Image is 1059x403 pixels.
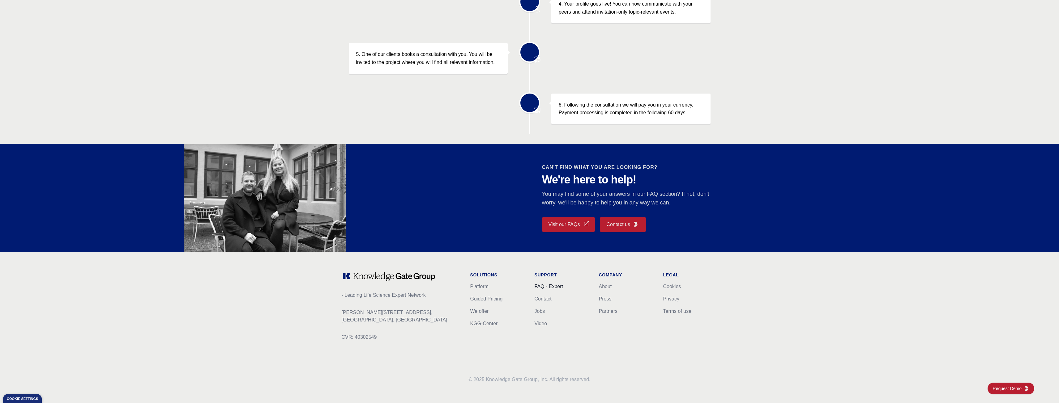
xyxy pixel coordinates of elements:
p: [PERSON_NAME][STREET_ADDRESS], [GEOGRAPHIC_DATA], [GEOGRAPHIC_DATA] [342,309,460,324]
a: Platform [470,284,489,289]
span: Request Demo [993,385,1024,392]
a: We offer [470,309,489,314]
p: CVR: 40302549 [342,334,460,341]
a: Contact [535,296,552,301]
p: - Leading Life Science Expert Network [342,292,460,299]
a: Privacy [663,296,679,301]
p: 5. One of our clients books a consultation with you. You will be invited to the project where you... [356,50,501,66]
p: 2025 Knowledge Gate Group, Inc. All rights reserved. [342,376,718,383]
a: Guided Pricing [470,296,503,301]
span: © [469,377,472,382]
h1: Solutions [470,272,525,278]
img: KGG [1024,386,1029,391]
a: Terms of use [663,309,692,314]
a: Video [535,321,547,326]
a: FAQ - Expert [535,284,563,289]
a: Press [599,296,612,301]
a: Contact usKGG [600,217,646,232]
a: Partners [599,309,617,314]
a: Jobs [535,309,545,314]
p: 6. Following the consultation we will pay you in your currency. Payment processing is completed i... [559,101,703,117]
a: Request DemoKGG [988,383,1034,394]
h1: Company [599,272,653,278]
iframe: Chat Widget [1028,373,1059,403]
p: We're here to help! [542,174,718,186]
p: You may find some of your answers in our FAQ section? If not, don't worry, we'll be happy to help... [542,190,718,207]
img: KGG [633,222,638,227]
h1: Legal [663,272,718,278]
a: KGG-Center [470,321,498,326]
h1: Support [535,272,589,278]
h2: CAN'T FIND WHAT YOU ARE LOOKING FOR? [542,164,718,171]
div: Cookie settings [7,397,38,401]
span: Contact us [606,221,630,228]
a: Cookies [663,284,681,289]
a: Visit our FAQs [542,217,595,232]
a: About [599,284,612,289]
